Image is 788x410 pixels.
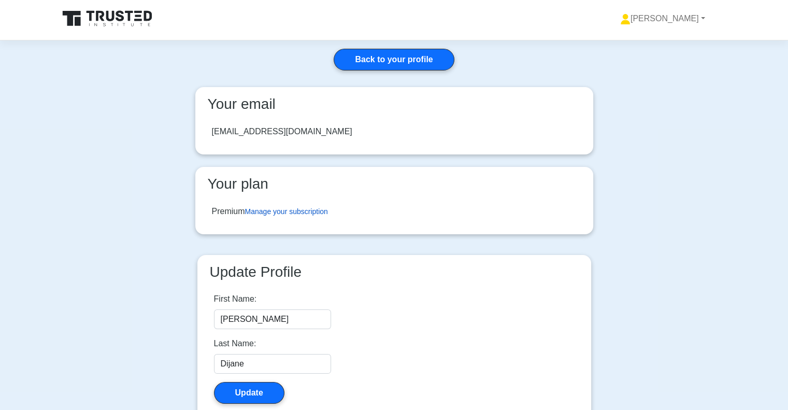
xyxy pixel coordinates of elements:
[206,263,583,281] h3: Update Profile
[595,8,730,29] a: [PERSON_NAME]
[212,205,328,218] div: Premium
[204,95,585,113] h3: Your email
[245,207,328,216] a: Manage your subscription
[334,49,454,70] a: Back to your profile
[204,175,585,193] h3: Your plan
[214,337,256,350] label: Last Name:
[212,125,352,138] div: [EMAIL_ADDRESS][DOMAIN_NAME]
[214,382,284,404] button: Update
[214,293,257,305] label: First Name:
